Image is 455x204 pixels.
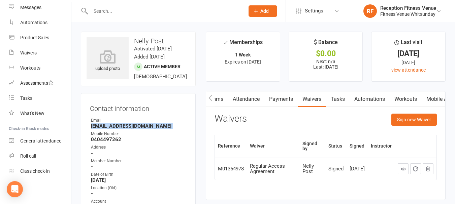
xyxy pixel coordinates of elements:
[235,52,251,57] strong: 1 Week
[9,133,71,149] a: General attendance kiosk mode
[298,91,326,107] a: Waivers
[380,5,436,11] div: Reception Fitness Venue
[89,6,240,16] input: Search...
[91,123,187,129] strong: [EMAIL_ADDRESS][DOMAIN_NAME]
[20,138,61,144] div: General attendance
[295,50,357,57] div: $0.00
[91,177,187,183] strong: [DATE]
[20,5,41,10] div: Messages
[295,59,357,70] p: Next: n/a Last: [DATE]
[394,38,422,50] div: Last visit
[9,60,71,76] a: Workouts
[215,135,247,158] th: Reference
[328,166,344,172] div: Signed
[218,166,244,172] div: M01364978
[91,150,187,156] strong: -
[20,35,49,40] div: Product Sales
[134,46,172,52] time: Activated [DATE]
[380,11,436,17] div: Fitness Venue Whitsunday
[326,91,350,107] a: Tasks
[378,59,439,66] div: [DATE]
[90,102,187,112] h3: Contact information
[20,168,50,174] div: Class check-in
[91,158,187,164] div: Member Number
[20,65,40,71] div: Workouts
[91,131,187,137] div: Mobile Number
[20,20,47,25] div: Automations
[305,3,323,18] span: Settings
[91,144,187,151] div: Address
[9,149,71,164] a: Roll call
[302,163,322,174] div: Nelly Post
[144,64,181,69] span: Active member
[223,39,228,46] i: ✓
[91,164,187,170] strong: -
[260,8,269,14] span: Add
[250,163,296,174] div: Regular Access Agreement
[368,135,395,158] th: Instructor
[347,135,368,158] th: Signed
[91,117,187,124] div: Email
[20,95,32,101] div: Tasks
[91,185,187,191] div: Location (Old)
[9,106,71,121] a: What's New
[134,74,187,80] span: [DEMOGRAPHIC_DATA]
[20,80,54,86] div: Assessments
[91,136,187,142] strong: 0404497262
[350,166,365,172] div: [DATE]
[225,59,261,65] span: Expires on [DATE]
[390,91,422,107] a: Workouts
[9,164,71,179] a: Class kiosk mode
[20,111,44,116] div: What's New
[249,5,277,17] button: Add
[9,76,71,91] a: Assessments
[350,91,390,107] a: Automations
[299,135,325,158] th: Signed by
[9,45,71,60] a: Waivers
[215,114,247,124] h3: Waivers
[9,15,71,30] a: Automations
[7,181,23,197] div: Open Intercom Messenger
[378,50,439,57] div: [DATE]
[264,91,298,107] a: Payments
[223,38,263,50] div: Memberships
[9,30,71,45] a: Product Sales
[325,135,347,158] th: Status
[247,135,299,158] th: Waiver
[20,153,36,159] div: Roll call
[314,38,338,50] div: $ Balance
[134,54,165,60] time: Added [DATE]
[228,91,264,107] a: Attendance
[87,50,129,72] div: upload photo
[9,91,71,106] a: Tasks
[20,50,37,55] div: Waivers
[91,171,187,178] div: Date of Birth
[391,114,437,126] button: Sign new Waiver
[363,4,377,18] div: RF
[391,67,426,73] a: view attendance
[91,191,187,197] strong: -
[87,37,190,45] h3: Nelly Post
